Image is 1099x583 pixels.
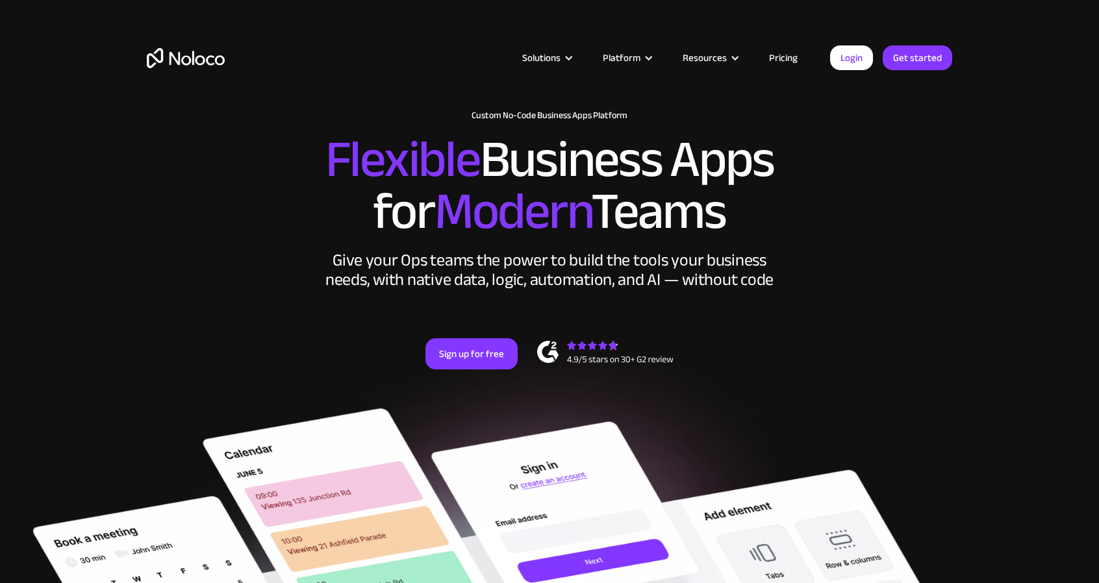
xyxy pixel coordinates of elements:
[666,49,753,66] div: Resources
[522,49,561,66] div: Solutions
[147,48,225,68] a: home
[603,49,640,66] div: Platform
[506,49,587,66] div: Solutions
[425,338,518,369] a: Sign up for free
[753,49,814,66] a: Pricing
[883,45,952,70] a: Get started
[147,134,952,238] h2: Business Apps for Teams
[435,163,591,260] span: Modern
[325,111,480,208] span: Flexible
[587,49,666,66] div: Platform
[830,45,873,70] a: Login
[322,251,777,290] div: Give your Ops teams the power to build the tools your business needs, with native data, logic, au...
[683,49,727,66] div: Resources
